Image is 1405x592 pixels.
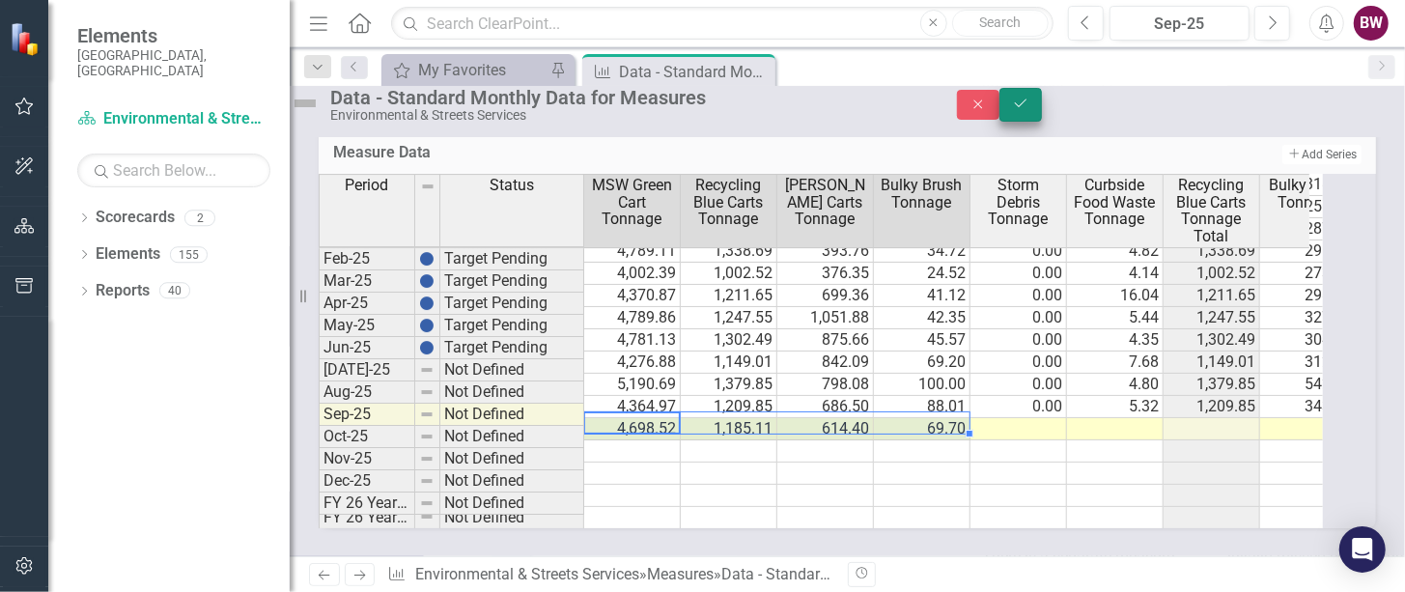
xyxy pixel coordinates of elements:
td: FY 26 Year End [319,507,415,529]
td: 1,185.11 [681,418,777,440]
img: 8DAGhfEEPCf229AAAAAElFTkSuQmCC [419,429,435,444]
img: 8DAGhfEEPCf229AAAAAElFTkSuQmCC [419,509,435,524]
td: 312.99 [1260,352,1357,374]
td: Dec-25 [319,470,415,493]
td: 1,002.52 [1164,263,1260,285]
span: Storm Debris Tonnage [974,177,1062,228]
td: 1,149.01 [681,352,777,374]
td: Jun-25 [319,337,415,359]
img: ClearPoint Strategy [9,20,45,57]
td: FY 26 Year End [319,493,415,515]
td: 41.12 [874,285,970,307]
td: 376.35 [777,263,874,285]
span: Recycling Blue Carts Tonnage Total [1167,177,1255,244]
td: 42.35 [874,307,970,329]
td: 0.00 [970,352,1067,374]
button: BW [1354,6,1389,41]
h3: Measure Data [333,144,899,161]
a: Environmental & Streets Services [77,108,270,130]
td: 1,338.69 [681,240,777,263]
td: 1,051.88 [777,307,874,329]
span: Recycling Blue Carts Tonnage [685,177,773,228]
button: Add Series [1282,145,1362,164]
a: Reports [96,280,150,302]
td: 4,364.97 [584,396,681,418]
div: Data - Standard Monthly Data for Measures [619,60,771,84]
div: 40 [159,283,190,299]
a: My Favorites [386,58,546,82]
img: 8DAGhfEEPCf229AAAAAElFTkSuQmCC [419,495,435,511]
div: » » [387,564,832,586]
img: 8DAGhfEEPCf229AAAAAElFTkSuQmCC [419,473,435,489]
td: 1,149.01 [1164,352,1260,374]
span: Curbside Food Waste Tonnage [1071,177,1159,228]
td: Nov-25 [319,448,415,470]
button: Sep-25 [1110,6,1250,41]
td: 0.00 [970,307,1067,329]
div: Data - Standard Monthly Data for Measures [330,87,918,108]
td: 34.72 [874,240,970,263]
img: 8DAGhfEEPCf229AAAAAElFTkSuQmCC [419,451,435,466]
td: 0.00 [970,263,1067,285]
span: Elements [77,24,270,47]
td: 327.83 [1260,307,1357,329]
span: Period [346,177,389,194]
td: 4.14 [1067,263,1164,285]
td: 1,002.52 [681,263,777,285]
img: 8DAGhfEEPCf229AAAAAElFTkSuQmCC [419,384,435,400]
td: Target Pending [440,293,584,315]
td: 0.00 [970,240,1067,263]
img: BgCOk07PiH71IgAAAABJRU5ErkJggg== [419,340,435,355]
td: Target Pending [440,248,584,270]
td: 69.20 [874,352,970,374]
td: 4,698.52 [584,418,681,440]
td: 1,338.69 [1164,240,1260,263]
td: Not Defined [440,507,584,529]
td: 1,209.85 [1164,396,1260,418]
td: 304.47 [1260,329,1357,352]
input: Search ClearPoint... [391,7,1053,41]
span: Status [490,177,534,194]
td: 1,379.85 [681,374,777,396]
small: [GEOGRAPHIC_DATA], [GEOGRAPHIC_DATA] [77,47,270,79]
td: Not Defined [440,426,584,448]
td: 4,789.86 [584,307,681,329]
td: Sep-25 [319,404,415,426]
img: BgCOk07PiH71IgAAAABJRU5ErkJggg== [419,296,435,311]
img: BgCOk07PiH71IgAAAABJRU5ErkJggg== [419,273,435,289]
td: 4,276.88 [584,352,681,374]
td: 0.00 [970,285,1067,307]
td: 5.32 [1067,396,1164,418]
td: Not Defined [440,381,584,404]
td: 4.82 [1067,240,1164,263]
td: Target Pending [440,337,584,359]
td: Feb-25 [319,248,415,270]
div: Environmental & Streets Services [330,108,918,123]
div: Open Intercom Messenger [1339,526,1386,573]
td: 69.70 [874,418,970,440]
td: 16.04 [1067,285,1164,307]
td: Target Pending [440,270,584,293]
td: 0.00 [970,329,1067,352]
td: 291.19 [1260,240,1357,263]
td: 875.66 [777,329,874,352]
td: 343.84 [1260,396,1357,418]
td: 4,370.87 [584,285,681,307]
td: Target Pending [440,315,584,337]
img: 8DAGhfEEPCf229AAAAAElFTkSuQmCC [419,407,435,422]
td: 7.68 [1067,352,1164,374]
td: 1,302.49 [681,329,777,352]
a: Elements [96,243,160,266]
img: Not Defined [290,88,321,119]
td: 699.36 [777,285,874,307]
a: Environmental & Streets Services [415,565,639,583]
td: Mar-25 [319,270,415,293]
td: 5,190.69 [584,374,681,396]
td: 45.57 [874,329,970,352]
span: [PERSON_NAME] Carts Tonnage [781,177,869,228]
td: May-25 [319,315,415,337]
td: 1,211.65 [1164,285,1260,307]
td: 614.40 [777,418,874,440]
td: 1,211.65 [681,285,777,307]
